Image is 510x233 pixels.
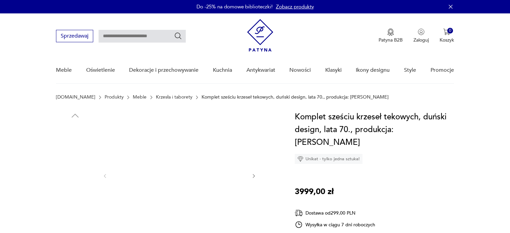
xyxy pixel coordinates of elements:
a: Oświetlenie [86,57,115,83]
div: Wysyłka w ciągu 7 dni roboczych [295,221,375,229]
a: Style [404,57,416,83]
button: Patyna B2B [379,28,403,43]
h1: Komplet sześciu krzeseł tekowych, duński design, lata 70., produkcja: [PERSON_NAME] [295,111,454,149]
p: Do -25% na domowe biblioteczki! [196,3,273,10]
a: Kuchnia [213,57,232,83]
a: Antykwariat [246,57,275,83]
p: Koszyk [440,37,454,43]
button: Sprzedawaj [56,30,93,42]
a: Zobacz produkty [276,3,314,10]
img: Ikonka użytkownika [418,28,424,35]
img: Zdjęcie produktu Komplet sześciu krzeseł tekowych, duński design, lata 70., produkcja: Dania [56,124,94,162]
a: Promocje [431,57,454,83]
p: Komplet sześciu krzeseł tekowych, duński design, lata 70., produkcja: [PERSON_NAME] [202,95,389,100]
img: Ikona dostawy [295,209,303,217]
a: Klasyki [325,57,342,83]
img: Patyna - sklep z meblami i dekoracjami vintage [247,19,273,52]
a: Meble [56,57,72,83]
button: Szukaj [174,32,182,40]
img: Zdjęcie produktu Komplet sześciu krzeseł tekowych, duński design, lata 70., produkcja: Dania [56,167,94,205]
p: Zaloguj [413,37,429,43]
a: Meble [133,95,147,100]
p: Patyna B2B [379,37,403,43]
p: 3999,00 zł [295,185,334,198]
a: Ikony designu [356,57,390,83]
a: Dekoracje i przechowywanie [129,57,199,83]
a: [DOMAIN_NAME] [56,95,95,100]
a: Krzesła i taborety [156,95,192,100]
a: Nowości [289,57,311,83]
a: Ikona medaluPatyna B2B [379,28,403,43]
a: Sprzedawaj [56,34,93,39]
img: Ikona diamentu [297,156,303,162]
a: Produkty [105,95,124,100]
img: Ikona koszyka [443,28,450,35]
img: Ikona medalu [387,28,394,36]
button: 0Koszyk [440,28,454,43]
div: 0 [447,28,453,34]
div: Dostawa od 299,00 PLN [295,209,375,217]
div: Unikat - tylko jedna sztuka! [295,154,362,164]
button: Zaloguj [413,28,429,43]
